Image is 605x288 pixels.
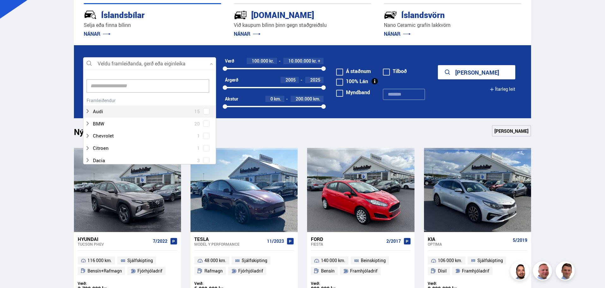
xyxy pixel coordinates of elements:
[296,96,312,102] span: 200.000
[361,257,386,264] span: Beinskipting
[204,267,223,275] span: Rafmagn
[318,58,320,64] span: +
[238,267,263,275] span: Fjórhjóladrif
[153,239,167,244] span: 7/2022
[204,257,226,264] span: 48 000 km.
[194,281,244,286] div: Verð:
[336,69,371,74] label: Á staðnum
[234,21,371,29] p: Við kaupum bílinn þinn gegn staðgreiðslu
[383,69,407,74] label: Tilboð
[225,58,234,64] div: Verð
[534,262,553,281] img: siFngHWaQ9KaOqBr.png
[513,238,527,243] span: 5/2019
[438,257,462,264] span: 106 000 km.
[313,96,320,101] span: km.
[74,127,124,140] h1: Nýtt á skrá
[194,236,264,242] div: Tesla
[438,65,515,79] button: [PERSON_NAME]
[252,58,268,64] span: 100.000
[336,90,370,95] label: Myndband
[311,242,384,246] div: Fiesta
[511,262,530,281] img: nhp88E3Fdnt1Opn2.png
[78,242,150,246] div: Tucson PHEV
[428,236,510,242] div: Kia
[492,125,531,137] a: [PERSON_NAME]
[286,77,296,83] span: 2005
[84,21,221,29] p: Selja eða finna bílinn
[462,267,489,275] span: Framhjóladrif
[270,96,273,102] span: 0
[194,119,200,128] span: 20
[194,242,264,246] div: Model Y PERFORMANCE
[438,267,447,275] span: Dísil
[312,58,317,64] span: kr.
[234,30,261,37] a: NÁNAR
[194,107,200,116] span: 15
[384,8,397,21] img: -Svtn6bYgwAsiwNX.svg
[274,96,281,101] span: km.
[269,58,274,64] span: kr.
[5,3,24,21] button: Opna LiveChat spjallviðmót
[288,58,311,64] span: 10.000.000
[197,144,200,153] span: 1
[225,96,238,101] div: Akstur
[310,77,320,83] span: 2025
[384,9,499,20] div: Íslandsvörn
[384,30,411,37] a: NÁNAR
[386,239,401,244] span: 2/2017
[384,21,521,29] p: Nano Ceramic grafín lakkvörn
[88,267,122,275] span: Bensín+Rafmagn
[428,242,510,246] div: Optima
[311,281,361,286] div: Verð:
[557,262,576,281] img: FbJEzSuNWCJXmdc-.webp
[84,9,199,20] div: Íslandsbílar
[321,257,345,264] span: 140 000 km.
[84,30,111,37] a: NÁNAR
[78,236,150,242] div: Hyundai
[234,9,349,20] div: [DOMAIN_NAME]
[197,156,200,165] span: 3
[225,77,238,83] div: Árgerð
[321,267,335,275] span: Bensín
[127,257,153,264] span: Sjálfskipting
[336,79,368,84] label: 100% Lán
[78,281,128,286] div: Verð:
[477,257,503,264] span: Sjálfskipting
[242,257,267,264] span: Sjálfskipting
[234,8,247,21] img: tr5P-W3DuiFaO7aO.svg
[428,281,478,286] div: Verð:
[350,267,378,275] span: Framhjóladrif
[84,8,97,21] img: JRvxyua_JYH6wB4c.svg
[490,82,515,96] button: Ítarleg leit
[267,239,284,244] span: 11/2023
[197,131,200,140] span: 1
[311,236,384,242] div: Ford
[88,257,112,264] span: 116 000 km.
[137,267,162,275] span: Fjórhjóladrif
